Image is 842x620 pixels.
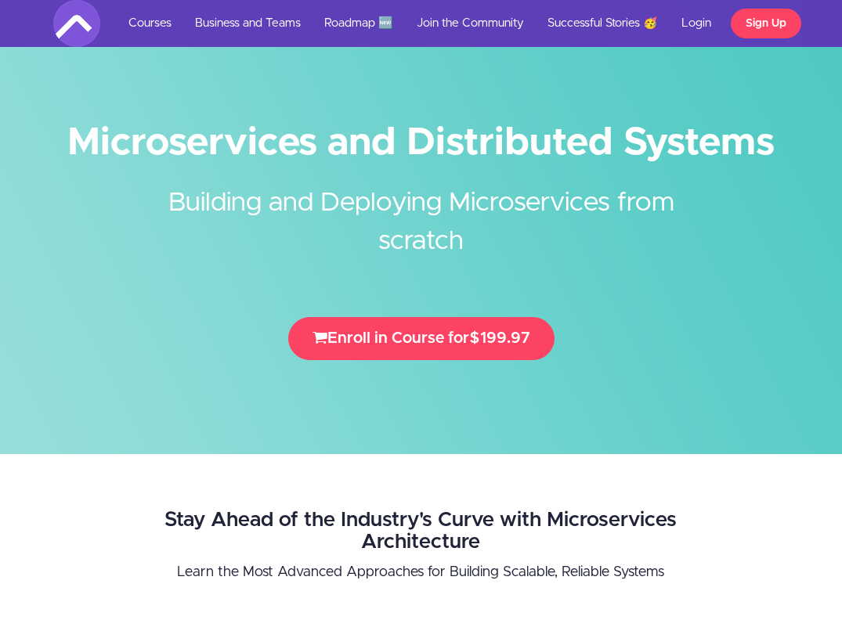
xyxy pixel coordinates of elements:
[469,330,530,346] span: $199.97
[144,509,698,553] h2: Stay Ahead of the Industry's Curve with Microservices Architecture
[144,561,698,583] p: Learn the Most Advanced Approaches for Building Scalable, Reliable Systems
[731,9,801,38] a: Sign Up
[53,125,790,160] h1: Microservices and Distributed Systems
[288,317,555,360] button: Enroll in Course for$199.97
[128,160,715,278] h2: Building and Deploying Microservices from scratch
